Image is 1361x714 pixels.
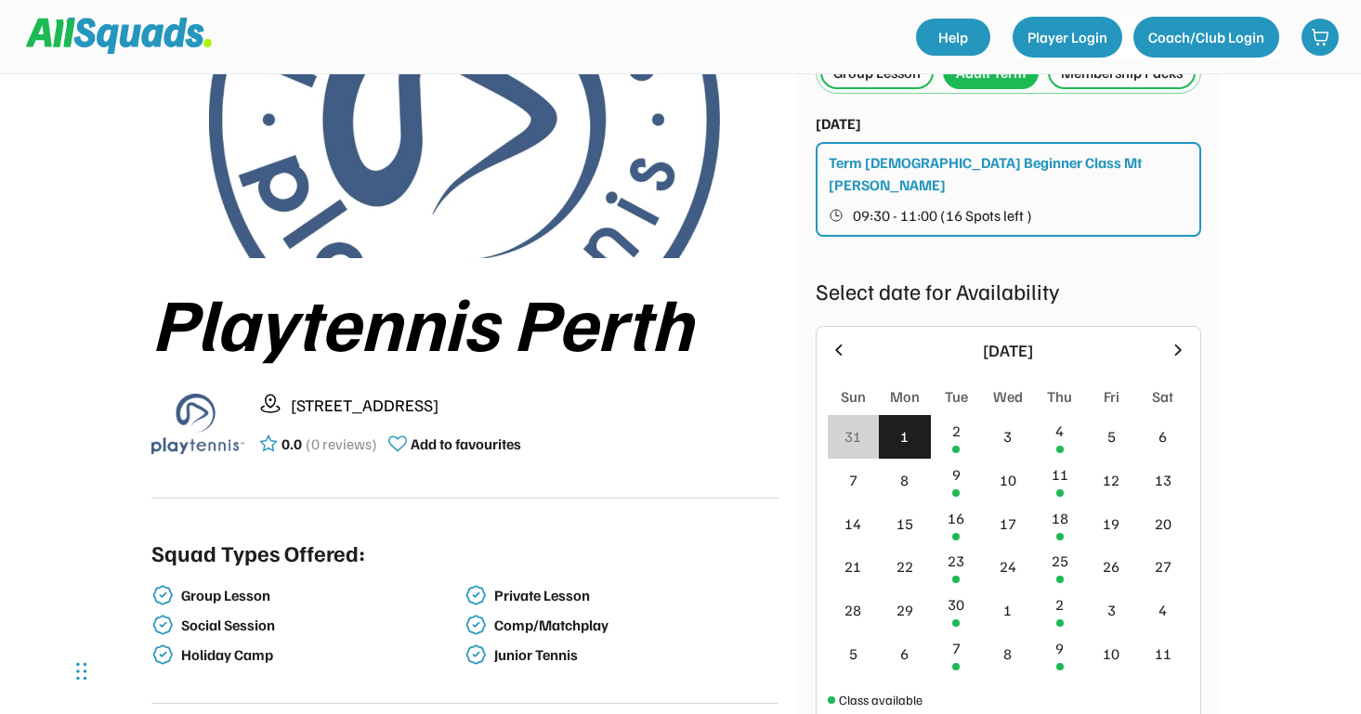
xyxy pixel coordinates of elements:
div: 13 [1155,469,1171,491]
span: 09:30 - 11:00 (16 Spots left ) [853,208,1032,223]
div: 31 [844,425,861,448]
div: 14 [844,513,861,535]
div: 6 [900,643,909,665]
img: check-verified-01.svg [151,614,174,636]
div: Group Lesson [181,587,462,604]
div: Wed [993,385,1023,408]
div: 22 [896,555,913,578]
img: check-verified-01.svg [151,643,174,666]
div: 29 [896,599,913,621]
div: 27 [1155,555,1171,578]
div: Class available [839,690,923,709]
div: 5 [1107,425,1116,448]
div: Term [DEMOGRAPHIC_DATA] Beginner Class Mt [PERSON_NAME] [829,151,1190,196]
div: 4 [1158,599,1167,621]
div: 0.0 [281,433,302,455]
div: 10 [1103,643,1119,665]
div: 26 [1103,555,1119,578]
div: Thu [1047,385,1072,408]
div: 11 [1155,643,1171,665]
div: (0 reviews) [306,433,377,455]
div: 8 [1003,643,1012,665]
div: 3 [1107,599,1116,621]
div: 11 [1052,463,1068,486]
div: 3 [1003,425,1012,448]
div: Add to favourites [411,433,521,455]
div: Comp/Matchplay [494,617,775,634]
div: 17 [1000,513,1016,535]
div: Playtennis Perth [151,280,779,362]
div: [STREET_ADDRESS] [291,393,779,418]
button: Player Login [1013,17,1122,58]
button: 09:30 - 11:00 (16 Spots left ) [829,203,1190,227]
div: 9 [952,463,961,486]
div: 7 [952,637,961,659]
div: 2 [952,420,961,442]
div: 6 [1158,425,1167,448]
div: 24 [1000,555,1016,578]
div: 30 [948,593,964,616]
div: 19 [1103,513,1119,535]
div: [DATE] [859,338,1158,363]
div: Fri [1104,385,1119,408]
img: check-verified-01.svg [465,584,487,606]
div: 1 [1003,599,1012,621]
div: Sun [841,385,866,408]
div: 18 [1052,507,1068,529]
img: check-verified-01.svg [151,584,174,606]
div: 5 [849,643,857,665]
div: 10 [1000,469,1016,491]
div: 28 [844,599,861,621]
div: Holiday Camp [181,646,462,664]
img: check-verified-01.svg [465,643,487,666]
div: Mon [890,385,920,408]
div: 12 [1103,469,1119,491]
div: Sat [1152,385,1173,408]
div: Tue [945,385,968,408]
div: 15 [896,513,913,535]
img: playtennis%20blue%20logo%201.png [151,377,244,470]
div: Private Lesson [494,587,775,604]
div: 23 [948,550,964,572]
div: Junior Tennis [494,646,775,664]
div: 21 [844,555,861,578]
div: 1 [900,425,909,448]
a: Help [916,19,990,56]
img: Squad%20Logo.svg [26,18,212,53]
div: 25 [1052,550,1068,572]
div: Select date for Availability [816,274,1201,307]
div: 2 [1055,593,1064,616]
div: Social Session [181,617,462,634]
div: 20 [1155,513,1171,535]
img: check-verified-01.svg [465,614,487,636]
div: 9 [1055,637,1064,659]
div: 16 [948,507,964,529]
button: Coach/Club Login [1133,17,1279,58]
div: 4 [1055,420,1064,442]
div: Squad Types Offered: [151,536,365,569]
img: shopping-cart-01%20%281%29.svg [1311,28,1329,46]
div: 7 [849,469,857,491]
div: [DATE] [816,112,861,135]
div: 8 [900,469,909,491]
